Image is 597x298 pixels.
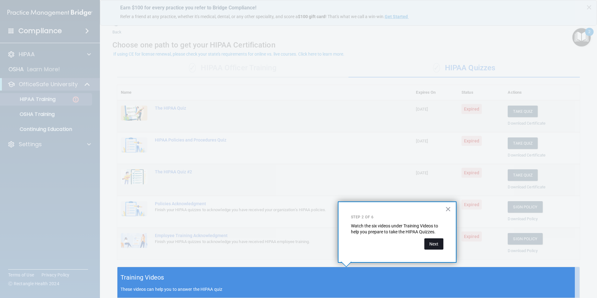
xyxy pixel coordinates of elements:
p: Step 2 of 6 [351,215,443,220]
button: Next [424,238,443,250]
p: These videos can help you to answer the HIPAA quiz [121,287,576,292]
h5: Training Videos [121,272,164,283]
p: Watch the six videos under Training Videos to help you prepare to take the HIPAA Quizzes. [351,223,443,235]
button: Close [445,204,451,214]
